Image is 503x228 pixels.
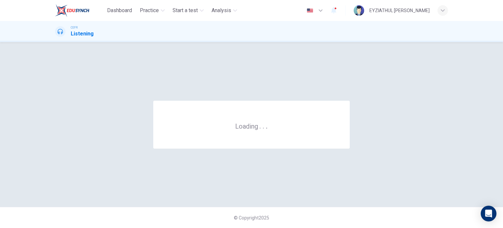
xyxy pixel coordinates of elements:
img: en [306,8,314,13]
h6: Loading [235,122,268,130]
div: EYZIATHUL [PERSON_NAME] [369,7,430,14]
a: EduSynch logo [55,4,104,17]
button: Practice [137,5,167,16]
h6: . [266,120,268,131]
span: Analysis [212,7,231,14]
span: Practice [140,7,159,14]
button: Analysis [209,5,240,16]
span: Start a test [173,7,198,14]
img: Profile picture [354,5,364,16]
h6: . [262,120,265,131]
button: Dashboard [104,5,135,16]
button: Start a test [170,5,206,16]
span: CEFR [71,25,78,30]
img: EduSynch logo [55,4,89,17]
h6: . [259,120,261,131]
span: © Copyright 2025 [234,215,269,220]
div: Open Intercom Messenger [481,206,496,221]
span: Dashboard [107,7,132,14]
h1: Listening [71,30,94,38]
